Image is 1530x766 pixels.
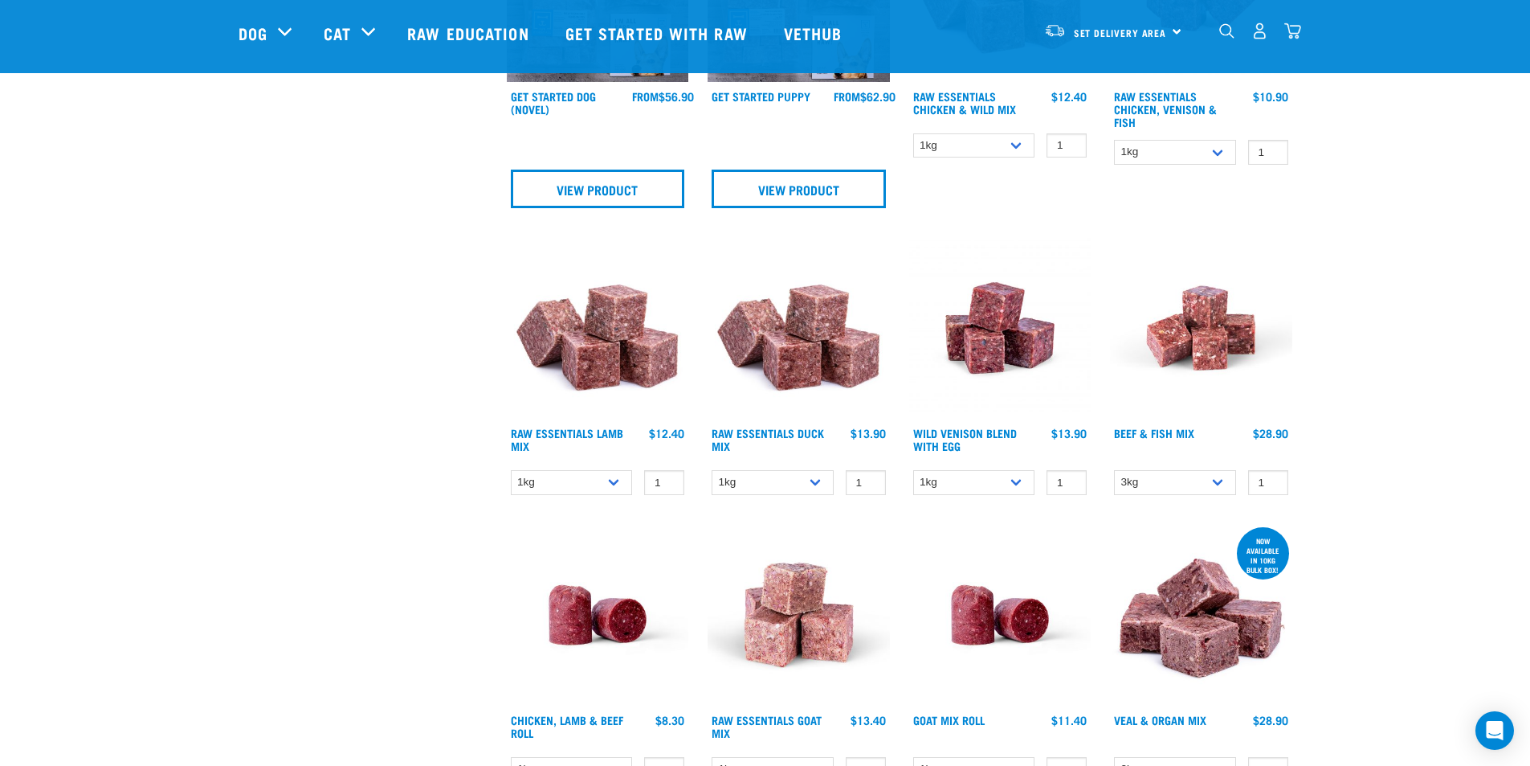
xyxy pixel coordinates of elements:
[1475,711,1514,750] div: Open Intercom Messenger
[1047,470,1087,495] input: 1
[1253,714,1288,727] div: $28.90
[913,430,1017,449] a: Wild Venison Blend with Egg
[712,717,822,735] a: Raw Essentials Goat Mix
[1110,237,1292,420] img: Beef Mackerel 1
[712,430,824,449] a: Raw Essentials Duck Mix
[1248,470,1288,495] input: 1
[324,21,351,45] a: Cat
[834,90,896,103] div: $62.90
[1051,427,1087,440] div: $13.90
[851,714,886,727] div: $13.40
[846,470,886,495] input: 1
[1047,133,1087,158] input: 1
[1284,23,1301,39] img: home-icon@2x.png
[913,717,985,723] a: Goat Mix Roll
[851,427,886,440] div: $13.90
[511,430,623,449] a: Raw Essentials Lamb Mix
[655,714,684,727] div: $8.30
[507,237,689,420] img: ?1041 RE Lamb Mix 01
[1044,23,1066,38] img: van-moving.png
[391,1,549,65] a: Raw Education
[909,237,1091,420] img: Venison Egg 1616
[507,524,689,707] img: Raw Essentials Chicken Lamb Beef Bulk Minced Raw Dog Food Roll Unwrapped
[1251,23,1268,39] img: user.png
[708,237,890,420] img: ?1041 RE Lamb Mix 01
[632,90,694,103] div: $56.90
[549,1,768,65] a: Get started with Raw
[1237,529,1289,582] div: now available in 10kg bulk box!
[1051,90,1087,103] div: $12.40
[834,93,860,99] span: FROM
[1110,524,1292,707] img: 1158 Veal Organ Mix 01
[1114,717,1206,723] a: Veal & Organ Mix
[1051,714,1087,727] div: $11.40
[632,93,659,99] span: FROM
[1074,30,1167,35] span: Set Delivery Area
[511,170,685,208] a: View Product
[649,427,684,440] div: $12.40
[768,1,863,65] a: Vethub
[511,93,596,112] a: Get Started Dog (Novel)
[1253,90,1288,103] div: $10.90
[712,170,886,208] a: View Product
[913,93,1016,112] a: Raw Essentials Chicken & Wild Mix
[1253,427,1288,440] div: $28.90
[511,717,623,735] a: Chicken, Lamb & Beef Roll
[1114,430,1194,436] a: Beef & Fish Mix
[909,524,1091,707] img: Raw Essentials Chicken Lamb Beef Bulk Minced Raw Dog Food Roll Unwrapped
[1248,140,1288,165] input: 1
[1219,23,1234,39] img: home-icon-1@2x.png
[708,524,890,707] img: Goat M Ix 38448
[644,470,684,495] input: 1
[1114,93,1217,125] a: Raw Essentials Chicken, Venison & Fish
[712,93,810,99] a: Get Started Puppy
[239,21,267,45] a: Dog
